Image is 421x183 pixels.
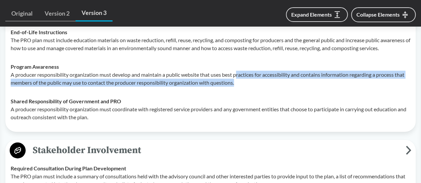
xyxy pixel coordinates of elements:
a: Version 3 [76,5,112,22]
button: Stakeholder Involvement [8,142,413,159]
strong: Required Consultation During Plan Development [11,165,126,171]
p: The PRO plan must include education materials on waste reduction, refill, reuse, recycling, and c... [11,36,410,52]
strong: Shared Responsibility of Government and PRO [11,98,121,104]
a: Version 2 [39,6,76,21]
button: Expand Elements [286,7,348,22]
strong: End-of-Life Instructions [11,29,67,35]
a: Original [5,6,39,21]
p: A producer responsibility organization must coordinate with registered service providers and any ... [11,105,410,121]
strong: Program Awareness [11,63,59,70]
p: A producer responsibility organization must develop and maintain a public website that uses best ... [11,71,410,87]
span: Stakeholder Involvement [26,143,406,158]
button: Collapse Elements [351,7,416,22]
